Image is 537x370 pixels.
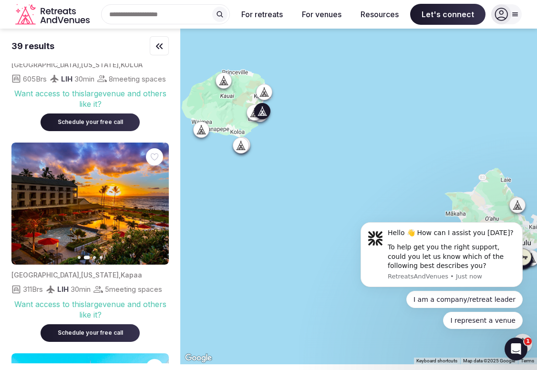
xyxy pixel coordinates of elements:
[183,352,214,364] img: Google
[505,338,527,360] iframe: Intercom live chat
[11,61,79,69] span: [GEOGRAPHIC_DATA]
[121,271,142,279] span: Kapaa
[353,4,406,25] button: Resources
[23,74,47,84] span: 605 Brs
[11,271,79,279] span: [GEOGRAPHIC_DATA]
[11,88,169,110] div: Want access to this large venue and others like it?
[84,256,90,260] button: Go to slide 2
[81,61,119,69] span: [US_STATE]
[410,4,485,25] span: Let's connect
[15,4,92,25] svg: Retreats and Venues company logo
[79,61,81,69] span: ,
[81,271,119,279] span: [US_STATE]
[11,299,169,320] div: Want access to this large venue and others like it?
[100,256,103,259] button: Go to slide 4
[52,329,128,337] div: Schedule your free call
[74,74,94,84] span: 30 min
[11,143,169,265] img: Featured image for venue
[61,74,72,83] span: LIH
[234,4,290,25] button: For retreats
[41,116,140,126] a: Schedule your free call
[294,4,349,25] button: For venues
[119,271,121,279] span: ,
[93,256,96,259] button: Go to slide 3
[52,118,128,126] div: Schedule your free call
[183,352,214,364] a: Open this area in Google Maps (opens a new window)
[105,284,162,294] span: 5 meeting spaces
[71,284,91,294] span: 30 min
[121,61,143,69] span: KOLOA
[78,256,81,259] button: Go to slide 1
[524,338,532,345] span: 1
[41,327,140,337] a: Schedule your free call
[15,4,92,25] a: Visit the homepage
[119,61,121,69] span: ,
[109,74,166,84] span: 8 meeting spaces
[23,284,43,294] span: 311 Brs
[346,210,537,365] iframe: Intercom notifications message
[79,271,81,279] span: ,
[11,40,54,52] div: 39 results
[57,285,69,294] span: LIH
